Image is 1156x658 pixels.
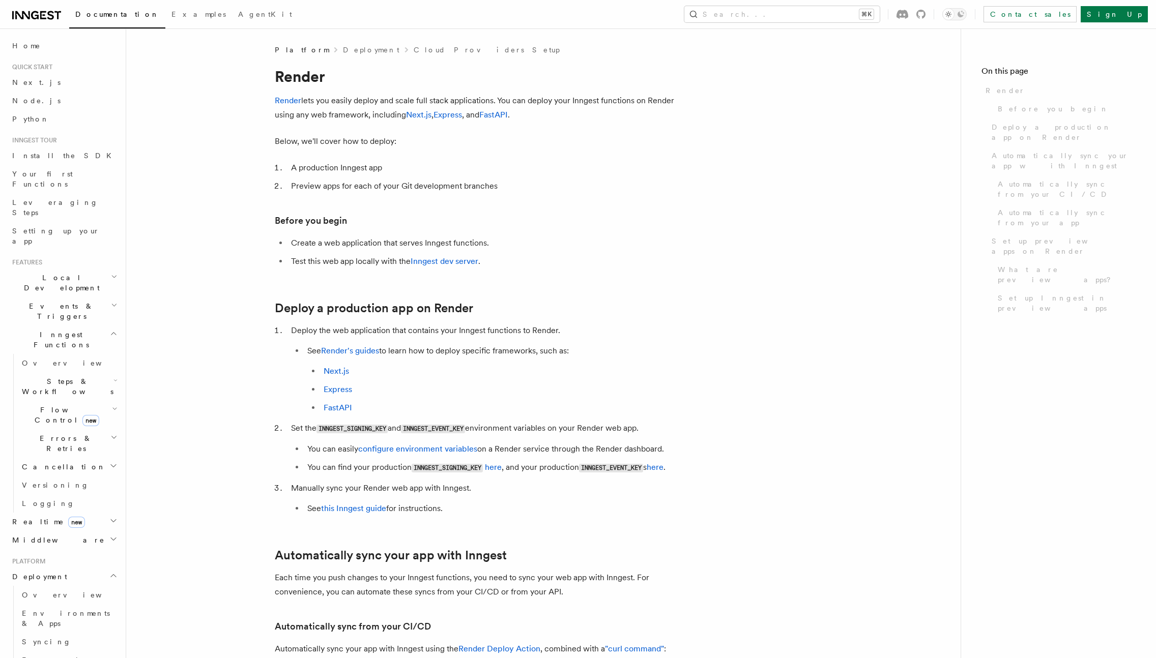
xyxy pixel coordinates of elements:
span: Automatically sync from your CI/CD [998,179,1136,199]
button: Local Development [8,268,120,297]
code: INNGEST_EVENT_KEY [579,464,643,472]
span: Install the SDK [12,152,118,160]
p: Automatically sync your app with Inngest using the , combined with a : [275,642,682,656]
a: Render's guides [321,346,379,355]
button: Toggle dark mode [942,8,967,20]
span: Automatically sync your app with Inngest [992,151,1136,171]
span: Automatically sync from your app [998,207,1136,228]
a: Leveraging Steps [8,193,120,222]
a: Next.js [324,366,349,376]
span: Examples [171,10,226,18]
a: Express [324,384,352,394]
span: Overview [22,359,127,367]
button: Errors & Retries [18,429,120,458]
h1: Render [275,67,682,85]
p: Each time you push changes to your Inngest functions, you need to sync your web app with Inngest.... [275,571,682,599]
button: Steps & Workflows [18,372,120,401]
span: new [82,415,99,426]
a: here [485,462,502,472]
li: See for instructions. [304,501,682,516]
li: Deploy the web application that contains your Inngest functions to Render. [288,323,682,415]
a: Inngest dev server [411,256,478,266]
span: Before you begin [998,104,1109,114]
a: Automatically sync your app with Inngest [275,548,507,562]
a: Sign Up [1081,6,1148,22]
span: Deployment [8,572,67,582]
a: Deploy a production app on Render [275,301,473,315]
li: You can easily on a Render service through the Render dashboard. [304,442,682,456]
kbd: ⌘K [859,9,874,19]
span: Overview [22,591,127,599]
a: Logging [18,494,120,513]
span: Render [986,85,1025,96]
li: Set the and environment variables on your Render web app. [288,421,682,475]
span: Set up preview apps on Render [992,236,1136,256]
span: Middleware [8,535,105,545]
a: Overview [18,586,120,604]
div: Inngest Functions [8,354,120,513]
a: this Inngest guide [321,503,386,513]
button: Deployment [8,567,120,586]
span: Set up Inngest in preview apps [998,293,1136,313]
h4: On this page [981,65,1136,81]
a: Syncing [18,633,120,651]
a: Cloud Providers Setup [414,45,560,55]
a: Home [8,37,120,55]
a: Render [275,96,301,105]
span: Environments & Apps [22,609,110,627]
span: Inngest Functions [8,330,110,350]
span: Errors & Retries [18,433,110,454]
span: Platform [8,557,46,565]
a: Render [981,81,1136,100]
span: Inngest tour [8,136,57,144]
a: "curl command" [605,644,664,653]
a: Deployment [343,45,399,55]
span: AgentKit [238,10,292,18]
a: What are preview apps? [994,260,1136,289]
span: Features [8,258,42,266]
span: Local Development [8,273,111,293]
li: A production Inngest app [288,161,682,175]
a: here [647,462,663,472]
p: lets you easily deploy and scale full stack applications. You can deploy your Inngest functions o... [275,94,682,122]
button: Inngest Functions [8,325,120,354]
a: Automatically sync from your CI/CD [994,175,1136,203]
li: Manually sync your Render web app with Inngest. [288,481,682,516]
a: FastAPI [479,110,508,119]
span: Realtime [8,517,85,527]
a: Express [434,110,462,119]
a: Render Deploy Action [458,644,540,653]
a: Environments & Apps [18,604,120,633]
span: Quick start [8,63,52,71]
button: Events & Triggers [8,297,120,325]
span: Python [12,115,49,123]
a: Set up preview apps on Render [988,232,1136,260]
code: INNGEST_EVENT_KEY [401,425,465,433]
a: configure environment variables [358,444,477,454]
a: Deploy a production app on Render [988,118,1136,146]
button: Realtimenew [8,513,120,531]
a: Overview [18,354,120,372]
span: Logging [22,499,75,507]
li: You can find your production , and your production s . [304,460,682,475]
li: Create a web application that serves Inngest functions. [288,236,682,250]
code: INNGEST_SIGNING_KEY [316,425,388,433]
a: Contact sales [984,6,1077,22]
a: Examples [165,3,232,27]
span: Platform [275,45,329,55]
span: Cancellation [18,462,106,472]
a: Documentation [69,3,165,28]
a: Automatically sync from your CI/CD [275,619,431,634]
a: FastAPI [324,403,352,412]
span: Node.js [12,97,61,105]
span: Next.js [12,78,61,86]
span: Syncing [22,638,71,646]
span: Your first Functions [12,170,73,188]
a: Automatically sync from your app [994,203,1136,232]
span: Events & Triggers [8,301,111,321]
p: Below, we'll cover how to deploy: [275,134,682,148]
a: Your first Functions [8,165,120,193]
button: Search...⌘K [684,6,880,22]
a: Before you begin [275,214,347,228]
span: Deploy a production app on Render [992,122,1136,142]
